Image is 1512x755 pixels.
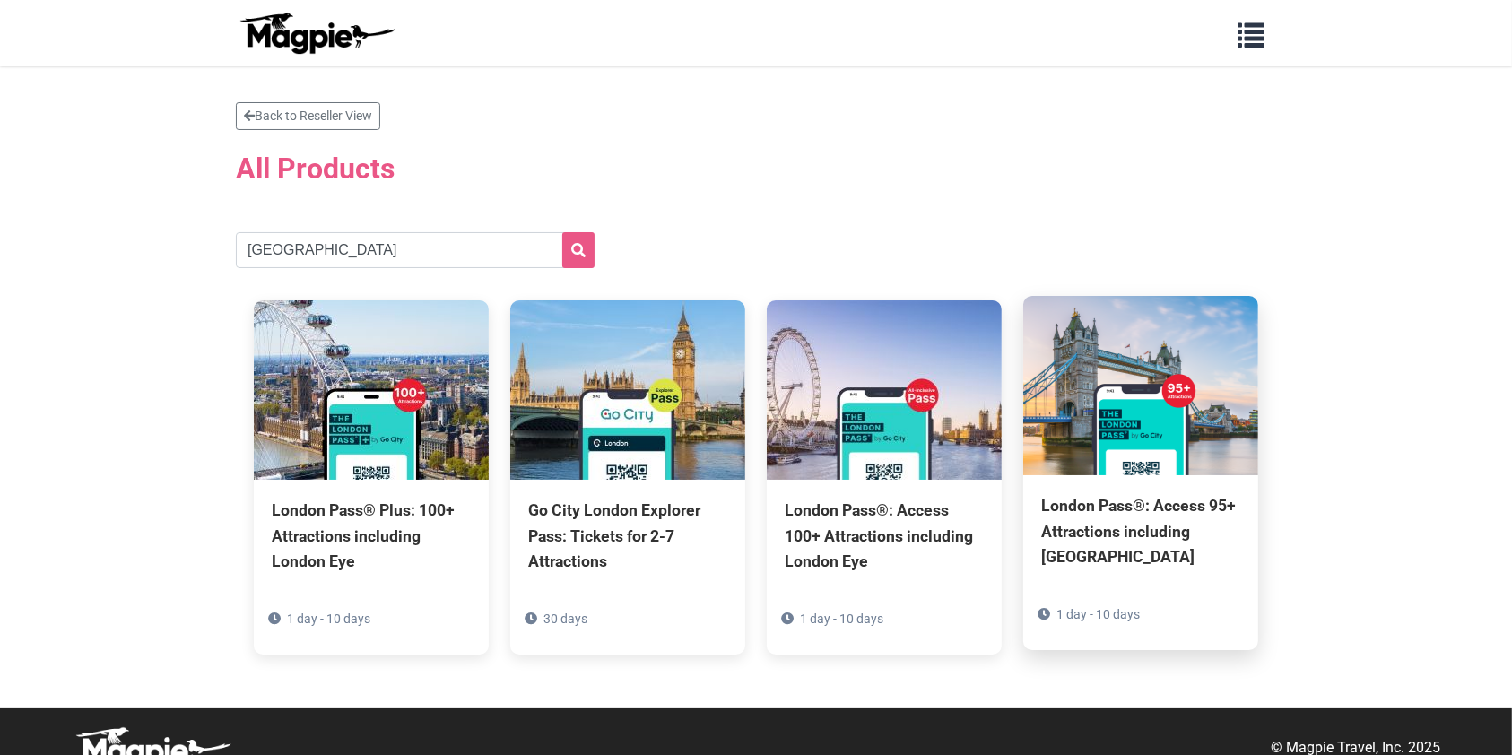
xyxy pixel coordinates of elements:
[236,232,595,268] input: Search products...
[785,498,984,573] div: London Pass®: Access 100+ Attractions including London Eye
[800,612,883,626] span: 1 day - 10 days
[767,300,1002,654] a: London Pass®: Access 100+ Attractions including London Eye 1 day - 10 days
[767,300,1002,480] img: London Pass®: Access 100+ Attractions including London Eye
[543,612,587,626] span: 30 days
[1023,296,1258,649] a: London Pass®: Access 95+ Attractions including [GEOGRAPHIC_DATA] 1 day - 10 days
[254,300,489,480] img: London Pass® Plus: 100+ Attractions including London Eye
[510,300,745,480] img: Go City London Explorer Pass: Tickets for 2-7 Attractions
[1023,296,1258,475] img: London Pass®: Access 95+ Attractions including Tower Bridge
[272,498,471,573] div: London Pass® Plus: 100+ Attractions including London Eye
[236,12,397,55] img: logo-ab69f6fb50320c5b225c76a69d11143b.png
[236,102,380,130] a: Back to Reseller View
[1041,493,1240,568] div: London Pass®: Access 95+ Attractions including [GEOGRAPHIC_DATA]
[1056,607,1140,621] span: 1 day - 10 days
[510,300,745,654] a: Go City London Explorer Pass: Tickets for 2-7 Attractions 30 days
[236,141,1276,196] h2: All Products
[287,612,370,626] span: 1 day - 10 days
[254,300,489,654] a: London Pass® Plus: 100+ Attractions including London Eye 1 day - 10 days
[528,498,727,573] div: Go City London Explorer Pass: Tickets for 2-7 Attractions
